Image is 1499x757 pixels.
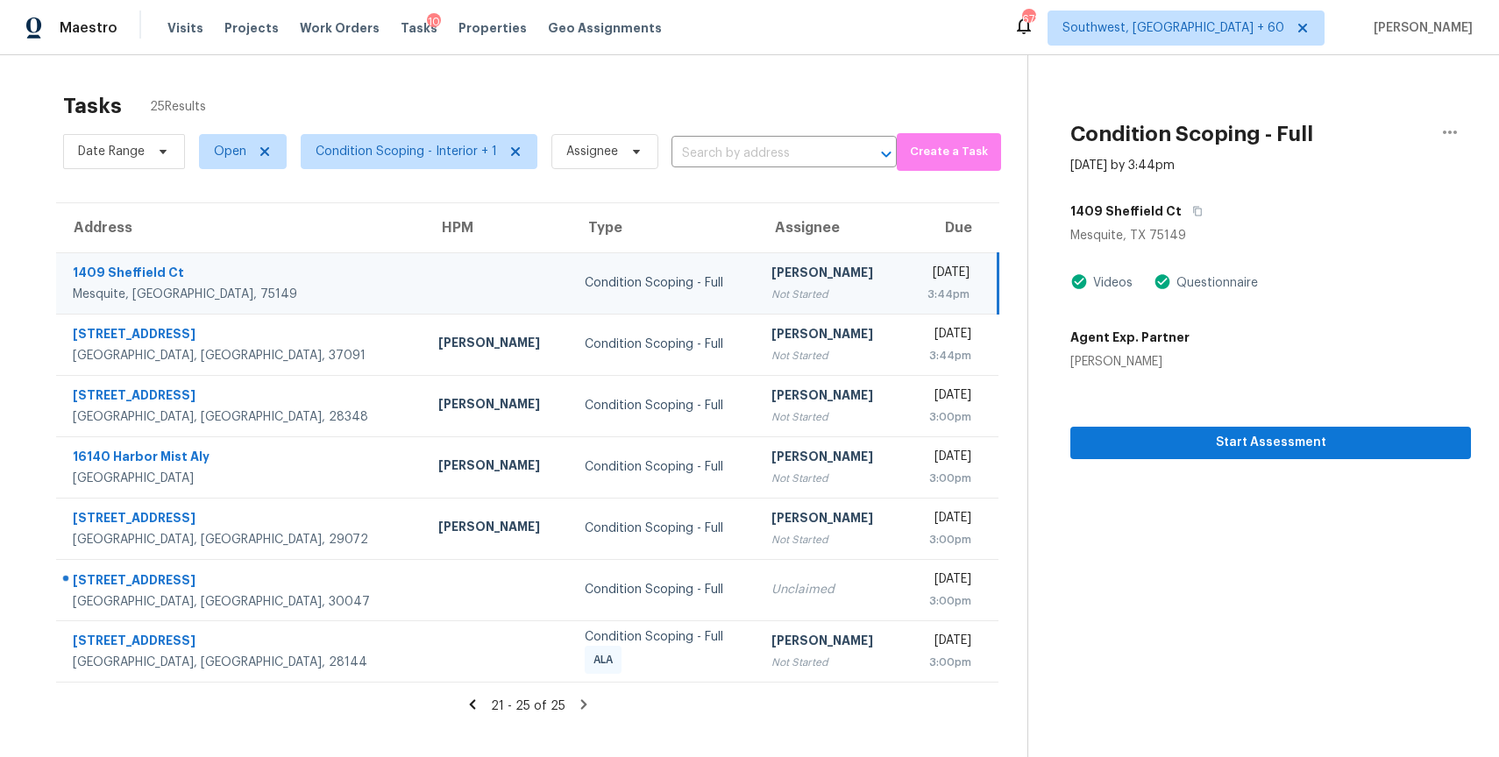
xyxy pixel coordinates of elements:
[585,336,744,353] div: Condition Scoping - Full
[917,470,970,487] div: 3:00pm
[1070,227,1471,244] div: Mesquite, TX 75149
[150,98,206,116] span: 25 Results
[917,448,970,470] div: [DATE]
[771,632,889,654] div: [PERSON_NAME]
[1182,195,1205,227] button: Copy Address
[73,470,410,487] div: [GEOGRAPHIC_DATA]
[771,264,889,286] div: [PERSON_NAME]
[917,386,970,408] div: [DATE]
[771,286,889,303] div: Not Started
[771,654,889,671] div: Not Started
[73,632,410,654] div: [STREET_ADDRESS]
[1367,19,1473,37] span: [PERSON_NAME]
[73,531,410,548] div: [GEOGRAPHIC_DATA], [GEOGRAPHIC_DATA], 29072
[593,651,620,669] span: ALA
[771,347,889,364] div: Not Started
[73,593,410,611] div: [GEOGRAPHIC_DATA], [GEOGRAPHIC_DATA], 30047
[771,386,889,408] div: [PERSON_NAME]
[1070,353,1190,371] div: [PERSON_NAME]
[771,470,889,487] div: Not Started
[438,395,556,417] div: [PERSON_NAME]
[771,509,889,531] div: [PERSON_NAME]
[1171,274,1258,292] div: Questionnaire
[1088,274,1133,292] div: Videos
[771,581,889,598] div: Unclaimed
[874,142,899,166] button: Open
[73,509,410,531] div: [STREET_ADDRESS]
[73,347,410,364] div: [GEOGRAPHIC_DATA], [GEOGRAPHIC_DATA], 37091
[771,448,889,470] div: [PERSON_NAME]
[585,520,744,537] div: Condition Scoping - Full
[224,19,279,37] span: Projects
[1070,202,1182,220] h5: 1409 Sheffield Ct
[917,654,970,671] div: 3:00pm
[585,274,744,292] div: Condition Scoping - Full
[671,140,848,167] input: Search by address
[585,458,744,476] div: Condition Scoping - Full
[585,628,744,646] div: Condition Scoping - Full
[566,143,618,160] span: Assignee
[1070,157,1175,174] div: [DATE] by 3:44pm
[917,347,970,364] div: 3:44pm
[771,325,889,347] div: [PERSON_NAME]
[585,581,744,598] div: Condition Scoping - Full
[73,408,410,426] div: [GEOGRAPHIC_DATA], [GEOGRAPHIC_DATA], 28348
[491,700,565,712] span: 21 - 25 of 25
[438,518,556,540] div: [PERSON_NAME]
[73,264,410,286] div: 1409 Sheffield Ct
[1070,329,1190,346] h5: Agent Exp. Partner
[300,19,380,37] span: Work Orders
[424,203,570,252] th: HPM
[757,203,903,252] th: Assignee
[438,334,556,356] div: [PERSON_NAME]
[1070,427,1471,459] button: Start Assessment
[73,286,410,303] div: Mesquite, [GEOGRAPHIC_DATA], 75149
[585,397,744,414] div: Condition Scoping - Full
[906,142,993,162] span: Create a Task
[1022,11,1034,28] div: 672
[917,531,970,548] div: 3:00pm
[1070,125,1313,143] h2: Condition Scoping - Full
[73,448,410,470] div: 16140 Harbor Mist Aly
[897,133,1002,171] button: Create a Task
[427,13,441,31] div: 10
[438,456,556,478] div: [PERSON_NAME]
[60,19,117,37] span: Maestro
[771,531,889,548] div: Not Started
[401,22,437,34] span: Tasks
[316,143,497,160] span: Condition Scoping - Interior + 1
[917,509,970,531] div: [DATE]
[1062,19,1284,37] span: Southwest, [GEOGRAPHIC_DATA] + 60
[548,19,662,37] span: Geo Assignments
[917,325,970,347] div: [DATE]
[571,203,758,252] th: Type
[63,97,122,115] h2: Tasks
[917,264,970,286] div: [DATE]
[56,203,424,252] th: Address
[903,203,998,252] th: Due
[73,571,410,593] div: [STREET_ADDRESS]
[458,19,527,37] span: Properties
[1070,272,1088,291] img: Artifact Present Icon
[917,286,970,303] div: 3:44pm
[917,570,970,592] div: [DATE]
[917,592,970,610] div: 3:00pm
[771,408,889,426] div: Not Started
[1084,432,1457,454] span: Start Assessment
[917,408,970,426] div: 3:00pm
[1154,272,1171,291] img: Artifact Present Icon
[214,143,246,160] span: Open
[167,19,203,37] span: Visits
[73,654,410,671] div: [GEOGRAPHIC_DATA], [GEOGRAPHIC_DATA], 28144
[73,325,410,347] div: [STREET_ADDRESS]
[73,386,410,408] div: [STREET_ADDRESS]
[917,632,970,654] div: [DATE]
[78,143,145,160] span: Date Range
